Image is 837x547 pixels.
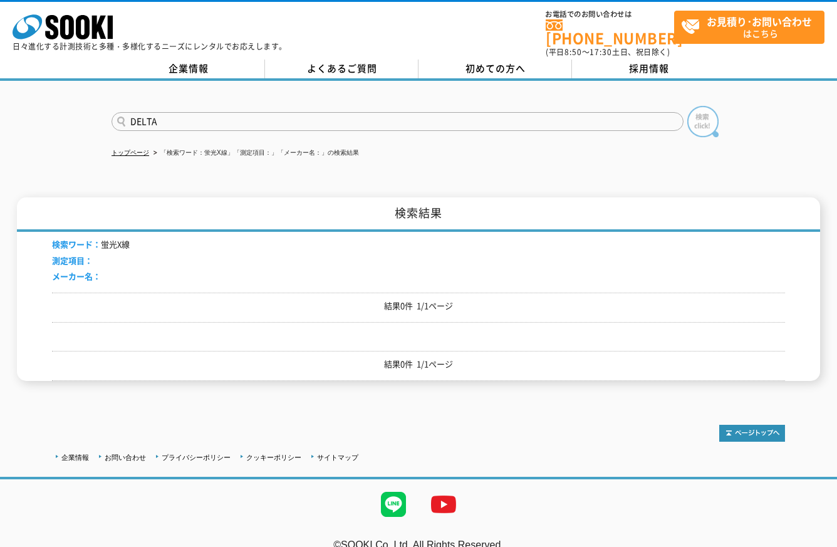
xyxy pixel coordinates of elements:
p: 結果0件 1/1ページ [52,300,785,313]
a: サイトマップ [317,454,358,461]
span: 17:30 [590,46,612,58]
p: 結果0件 1/1ページ [52,358,785,371]
a: お問い合わせ [105,454,146,461]
a: トップページ [112,149,149,156]
a: クッキーポリシー [246,454,301,461]
img: LINE [368,479,418,529]
li: 「検索ワード：蛍光X線」「測定項目：」「メーカー名：」の検索結果 [151,147,359,160]
span: お電話でのお問い合わせは [546,11,674,18]
span: 測定項目： [52,254,93,266]
a: [PHONE_NUMBER] [546,19,674,45]
a: よくあるご質問 [265,60,418,78]
img: btn_search.png [687,106,719,137]
span: はこちら [681,11,824,43]
a: プライバシーポリシー [162,454,231,461]
span: 8:50 [564,46,582,58]
span: メーカー名： [52,270,101,282]
p: 日々進化する計測技術と多種・多様化するニーズにレンタルでお応えします。 [13,43,287,50]
strong: お見積り･お問い合わせ [707,14,812,29]
li: 蛍光X線 [52,238,130,251]
span: 初めての方へ [465,61,526,75]
img: YouTube [418,479,469,529]
input: 商品名、型式、NETIS番号を入力してください [112,112,684,131]
a: お見積り･お問い合わせはこちら [674,11,824,44]
a: 企業情報 [112,60,265,78]
a: 採用情報 [572,60,725,78]
img: トップページへ [719,425,785,442]
a: 企業情報 [61,454,89,461]
a: 初めての方へ [418,60,572,78]
span: 検索ワード： [52,238,101,250]
span: (平日 ～ 土日、祝日除く) [546,46,670,58]
h1: 検索結果 [17,197,821,232]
